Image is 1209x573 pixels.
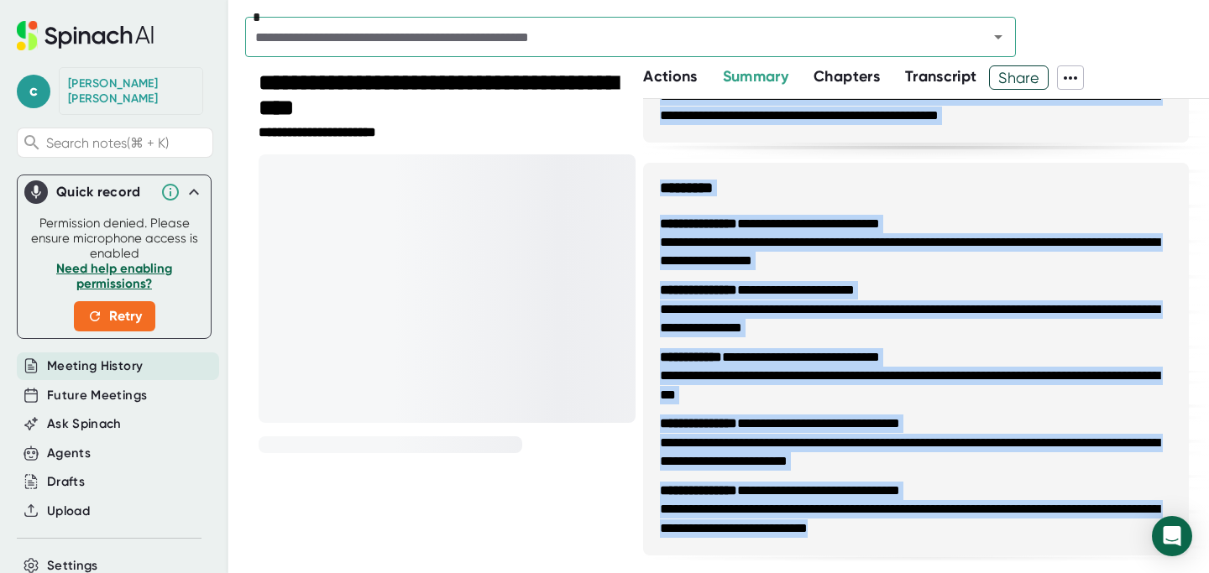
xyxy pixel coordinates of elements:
[74,301,155,331] button: Retry
[46,135,208,151] span: Search notes (⌘ + K)
[56,261,172,291] a: Need help enabling permissions?
[47,502,90,521] button: Upload
[47,444,91,463] button: Agents
[814,67,880,86] span: Chapters
[47,472,85,492] button: Drafts
[814,65,880,88] button: Chapters
[24,175,204,209] div: Quick record
[990,63,1048,92] span: Share
[47,386,147,405] button: Future Meetings
[987,25,1010,49] button: Open
[723,65,788,88] button: Summary
[643,65,697,88] button: Actions
[989,65,1049,90] button: Share
[56,184,152,201] div: Quick record
[723,67,788,86] span: Summary
[643,67,697,86] span: Actions
[68,76,194,106] div: Carl Pfeiffer
[1152,516,1192,556] div: Open Intercom Messenger
[905,67,977,86] span: Transcript
[905,65,977,88] button: Transcript
[87,306,142,326] span: Retry
[47,357,143,376] button: Meeting History
[17,75,50,108] span: c
[47,414,122,434] button: Ask Spinach
[28,216,201,331] div: Permission denied. Please ensure microphone access is enabled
